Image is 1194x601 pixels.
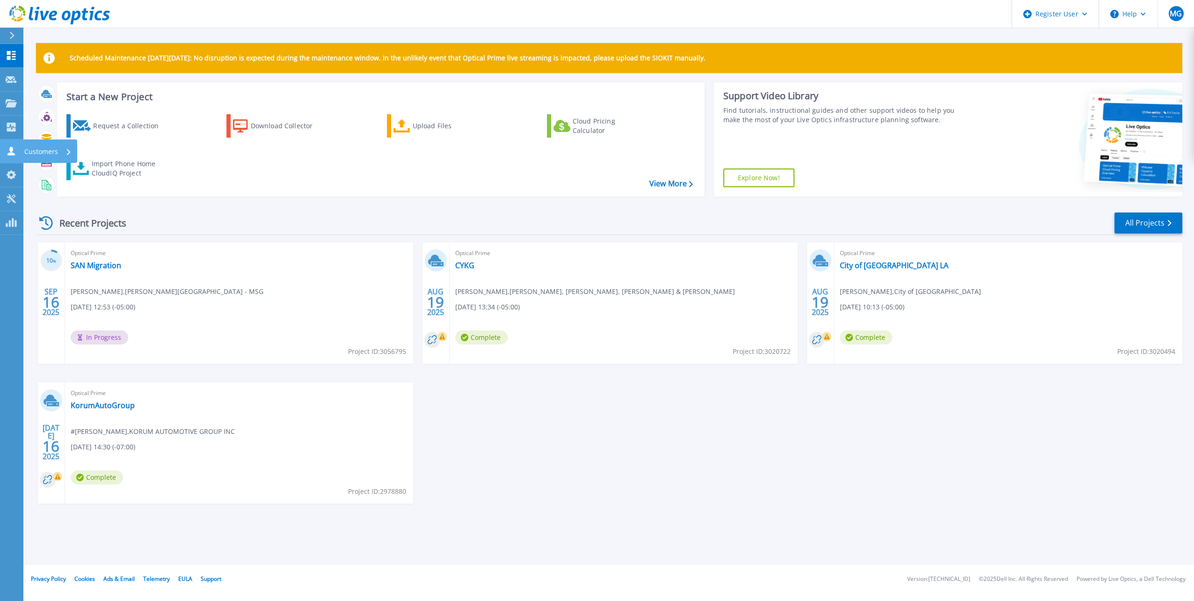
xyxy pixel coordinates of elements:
[93,117,168,135] div: Request a Collection
[43,298,59,306] span: 16
[42,425,60,459] div: [DATE] 2025
[455,330,508,344] span: Complete
[1170,10,1182,17] span: MG
[251,117,326,135] div: Download Collector
[649,179,693,188] a: View More
[1114,213,1182,234] a: All Projects
[43,442,59,450] span: 16
[66,114,171,138] a: Request a Collection
[723,169,794,187] a: Explore Now!
[979,576,1068,582] li: © 2025 Dell Inc. All Rights Reserved
[811,285,829,319] div: AUG 2025
[427,298,444,306] span: 19
[40,256,62,266] h3: 10
[53,258,56,264] span: %
[840,302,904,312] span: [DATE] 10:13 (-05:00)
[71,286,263,297] span: [PERSON_NAME] , [PERSON_NAME][GEOGRAPHIC_DATA] - MSG
[178,575,192,583] a: EULA
[201,575,221,583] a: Support
[24,139,58,164] p: Customers
[71,261,121,270] a: SAN Migration
[71,330,128,344] span: In Progress
[143,575,170,583] a: Telemetry
[723,90,965,102] div: Support Video Library
[36,212,139,235] div: Recent Projects
[812,298,829,306] span: 19
[1077,576,1186,582] li: Powered by Live Optics, a Dell Technology
[71,470,123,484] span: Complete
[455,302,520,312] span: [DATE] 13:34 (-05:00)
[70,54,706,62] p: Scheduled Maintenance [DATE][DATE]: No disruption is expected during the maintenance window. In t...
[71,426,235,437] span: #[PERSON_NAME] , KORUM AUTOMOTIVE GROUP INC
[573,117,648,135] div: Cloud Pricing Calculator
[840,286,981,297] span: [PERSON_NAME] , City of [GEOGRAPHIC_DATA]
[733,346,791,357] span: Project ID: 3020722
[455,286,735,297] span: [PERSON_NAME] , [PERSON_NAME], [PERSON_NAME], [PERSON_NAME] & [PERSON_NAME]
[348,346,406,357] span: Project ID: 3056795
[74,575,95,583] a: Cookies
[427,285,444,319] div: AUG 2025
[31,575,66,583] a: Privacy Policy
[840,248,1177,258] span: Optical Prime
[71,388,408,398] span: Optical Prime
[1117,346,1175,357] span: Project ID: 3020494
[907,576,970,582] li: Version: [TECHNICAL_ID]
[71,302,135,312] span: [DATE] 12:53 (-05:00)
[66,92,692,102] h3: Start a New Project
[103,575,135,583] a: Ads & Email
[387,114,491,138] a: Upload Files
[840,261,948,270] a: City of [GEOGRAPHIC_DATA] LA
[226,114,331,138] a: Download Collector
[71,248,408,258] span: Optical Prime
[455,261,474,270] a: CYKG
[413,117,488,135] div: Upload Files
[71,442,135,452] span: [DATE] 14:30 (-07:00)
[547,114,651,138] a: Cloud Pricing Calculator
[42,285,60,319] div: SEP 2025
[840,330,892,344] span: Complete
[71,401,135,410] a: KorumAutoGroup
[348,486,406,497] span: Project ID: 2978880
[723,106,965,125] div: Find tutorials, instructional guides and other support videos to help you make the most of your L...
[92,159,165,178] div: Import Phone Home CloudIQ Project
[455,248,792,258] span: Optical Prime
